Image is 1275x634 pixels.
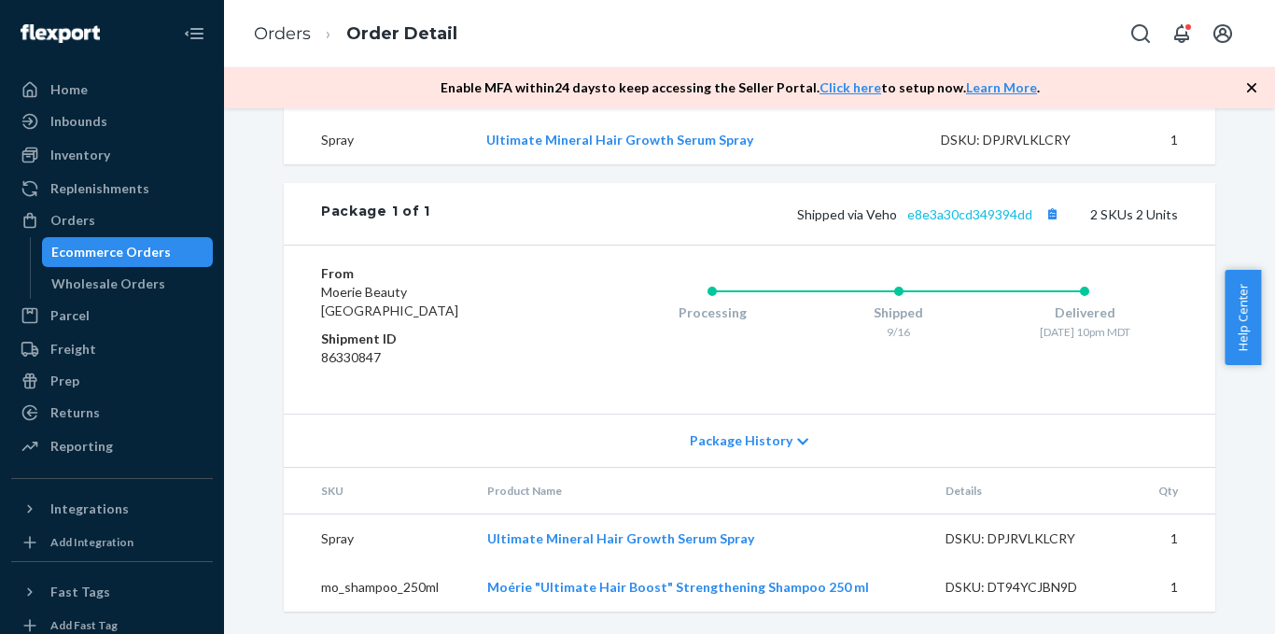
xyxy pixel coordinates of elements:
div: Integrations [50,500,129,518]
a: Freight [11,334,213,364]
div: Processing [619,303,806,322]
button: Open account menu [1204,15,1241,52]
div: Delivered [991,303,1178,322]
a: Ultimate Mineral Hair Growth Serum Spray [486,132,753,148]
div: Home [50,80,88,99]
a: Moérie "Ultimate Hair Boost" Strengthening Shampoo 250 ml [487,579,869,595]
th: Qty [1135,468,1215,514]
a: Parcel [11,301,213,331]
div: Orders [50,211,95,230]
a: Prep [11,366,213,396]
td: 1 [1130,116,1215,164]
a: Orders [11,205,213,235]
a: Inventory [11,140,213,170]
td: 1 [1135,563,1215,612]
div: Fast Tags [50,583,110,601]
a: Replenishments [11,174,213,204]
button: Integrations [11,494,213,524]
a: Returns [11,398,213,428]
a: Order Detail [346,23,457,44]
div: Inbounds [50,112,107,131]
a: Ecommerce Orders [42,237,214,267]
button: Fast Tags [11,577,213,607]
span: Moerie Beauty [GEOGRAPHIC_DATA] [321,284,458,318]
div: DSKU: DT94YCJBN9D [946,578,1121,597]
button: Copy tracking number [1040,202,1064,226]
div: Shipped [806,303,992,322]
a: Add Integration [11,531,213,554]
td: mo_shampoo_250ml [284,563,472,612]
dt: From [321,264,544,283]
div: Inventory [50,146,110,164]
button: Open Search Box [1122,15,1159,52]
span: Package History [690,431,792,450]
img: Flexport logo [21,24,100,43]
div: Wholesale Orders [51,275,165,293]
th: SKU [284,468,472,514]
a: Ultimate Mineral Hair Growth Serum Spray [487,530,754,546]
dd: 86330847 [321,348,544,367]
button: Close Navigation [175,15,213,52]
th: Product Name [472,468,930,514]
div: [DATE] 10pm MDT [991,324,1178,340]
p: Enable MFA within 24 days to keep accessing the Seller Portal. to setup now. . [441,78,1040,97]
span: Shipped via Veho [797,206,1064,222]
div: Prep [50,372,79,390]
div: 9/16 [806,324,992,340]
td: Spray [284,514,472,564]
div: Freight [50,340,96,359]
td: 1 [1135,514,1215,564]
button: Help Center [1225,270,1261,365]
div: Ecommerce Orders [51,243,171,261]
a: Home [11,75,213,105]
a: Click here [820,79,881,95]
a: Inbounds [11,106,213,136]
div: 2 SKUs 2 Units [430,202,1178,226]
th: Details [931,468,1136,514]
a: Orders [254,23,311,44]
div: Returns [50,403,100,422]
div: Add Integration [50,534,133,550]
button: Open notifications [1163,15,1200,52]
a: Learn More [966,79,1037,95]
dt: Shipment ID [321,330,544,348]
div: Add Fast Tag [50,617,118,633]
a: Wholesale Orders [42,269,214,299]
a: e8e3a30cd349394dd [907,206,1032,222]
div: Reporting [50,437,113,456]
ol: breadcrumbs [239,7,472,62]
div: Package 1 of 1 [321,202,430,226]
div: Parcel [50,306,90,325]
div: Replenishments [50,179,149,198]
td: Spray [284,116,471,164]
div: DSKU: DPJRVLKLCRY [941,131,1116,149]
a: Reporting [11,431,213,461]
div: DSKU: DPJRVLKLCRY [946,529,1121,548]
